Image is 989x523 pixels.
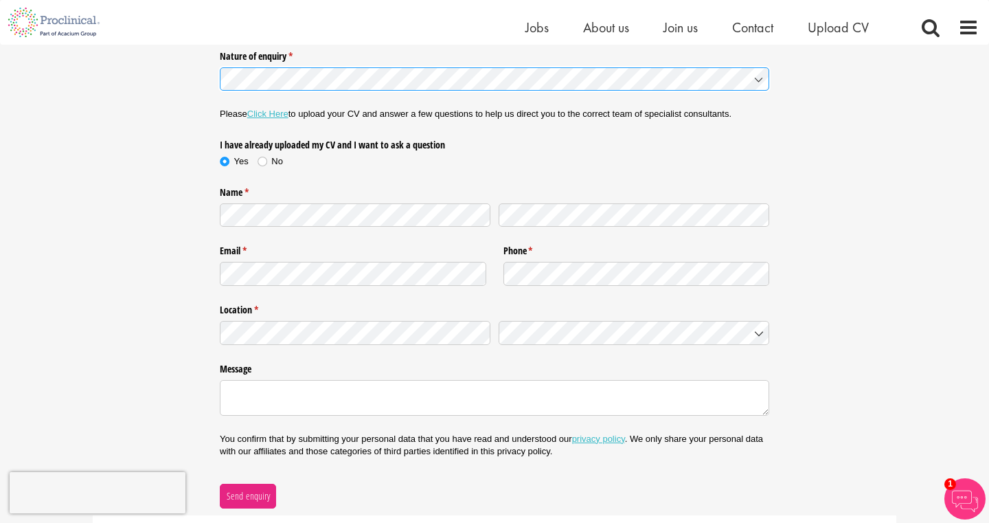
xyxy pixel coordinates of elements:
a: Join us [663,19,698,36]
label: Nature of enquiry [220,45,769,63]
input: First [220,203,490,227]
legend: I have already uploaded my CV and I want to ask a question [220,133,486,151]
legend: Name [220,181,769,199]
input: Country [499,321,769,345]
a: About us [583,19,629,36]
legend: Location [220,299,769,317]
a: Contact [732,19,773,36]
p: You confirm that by submitting your personal data that you have read and understood our . We only... [220,433,769,458]
label: Email [220,240,486,258]
label: Phone [503,240,770,258]
p: Please to upload your CV and answer a few questions to help us direct you to the correct team of ... [220,108,769,120]
label: Message [220,358,769,376]
input: State / Province / Region [220,321,490,345]
span: Send enquiry [226,489,271,504]
img: Chatbot [944,478,986,520]
a: Click Here [247,109,288,119]
a: Upload CV [808,19,869,36]
span: Yes [234,156,249,166]
span: No [271,156,283,166]
a: privacy policy [572,434,625,444]
span: 1 [944,478,956,490]
button: Send enquiry [220,484,276,509]
iframe: reCAPTCHA [10,472,185,513]
a: Jobs [525,19,549,36]
input: Last [499,203,769,227]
